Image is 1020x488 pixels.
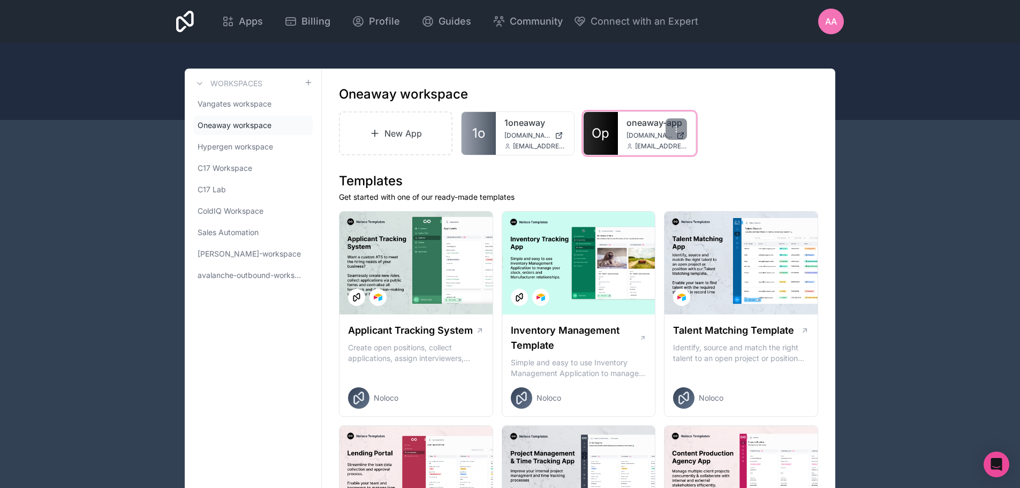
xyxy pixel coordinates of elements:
img: Airtable Logo [374,293,382,302]
span: Community [510,14,563,29]
a: ColdIQ Workspace [193,201,313,221]
a: avalanche-outbound-workspace [193,266,313,285]
span: Vangates workspace [198,99,271,109]
h1: Oneaway workspace [339,86,468,103]
img: Airtable Logo [537,293,545,302]
a: 1oneaway [504,116,565,129]
h3: Workspaces [210,78,262,89]
p: Get started with one of our ready-made templates [339,192,818,202]
a: oneaway-app [626,116,687,129]
h1: Talent Matching Template [673,323,794,338]
a: C17 Workspace [193,159,313,178]
span: Oneaway workspace [198,120,271,131]
p: Create open positions, collect applications, assign interviewers, centralise candidate feedback a... [348,342,484,364]
a: Profile [343,10,409,33]
span: [EMAIL_ADDRESS][DOMAIN_NAME] [635,142,687,151]
a: Billing [276,10,339,33]
a: Community [484,10,571,33]
span: [EMAIL_ADDRESS][DOMAIN_NAME] [513,142,565,151]
span: Connect with an Expert [591,14,698,29]
span: ColdIQ Workspace [198,206,263,216]
h1: Applicant Tracking System [348,323,473,338]
p: Identify, source and match the right talent to an open project or position with our Talent Matchi... [673,342,809,364]
a: New App [339,111,452,155]
span: Apps [239,14,263,29]
p: Simple and easy to use Inventory Management Application to manage your stock, orders and Manufact... [511,357,647,379]
a: Sales Automation [193,223,313,242]
span: Billing [301,14,330,29]
span: Hypergen workspace [198,141,273,152]
a: Workspaces [193,77,262,90]
a: Guides [413,10,480,33]
a: [DOMAIN_NAME] [626,131,687,140]
span: [DOMAIN_NAME] [504,131,550,140]
a: Oneaway workspace [193,116,313,135]
span: Sales Automation [198,227,259,238]
span: Noloco [374,393,398,403]
span: Profile [369,14,400,29]
span: 1o [472,125,485,142]
span: [DOMAIN_NAME] [626,131,673,140]
span: Op [592,125,609,142]
a: [PERSON_NAME]-workspace [193,244,313,264]
span: avalanche-outbound-workspace [198,270,304,281]
span: Noloco [699,393,723,403]
a: Vangates workspace [193,94,313,114]
span: Aa [825,15,837,28]
h1: Inventory Management Template [511,323,639,353]
span: [PERSON_NAME]-workspace [198,249,301,259]
span: Noloco [537,393,561,403]
span: Guides [439,14,471,29]
a: [DOMAIN_NAME] [504,131,565,140]
a: Apps [213,10,271,33]
a: C17 Lab [193,180,313,199]
a: Op [584,112,618,155]
img: Airtable Logo [677,293,686,302]
a: Hypergen workspace [193,137,313,156]
a: 1o [462,112,496,155]
h1: Templates [339,172,818,190]
span: C17 Lab [198,184,226,195]
button: Connect with an Expert [573,14,698,29]
div: Open Intercom Messenger [984,452,1009,477]
span: C17 Workspace [198,163,252,174]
